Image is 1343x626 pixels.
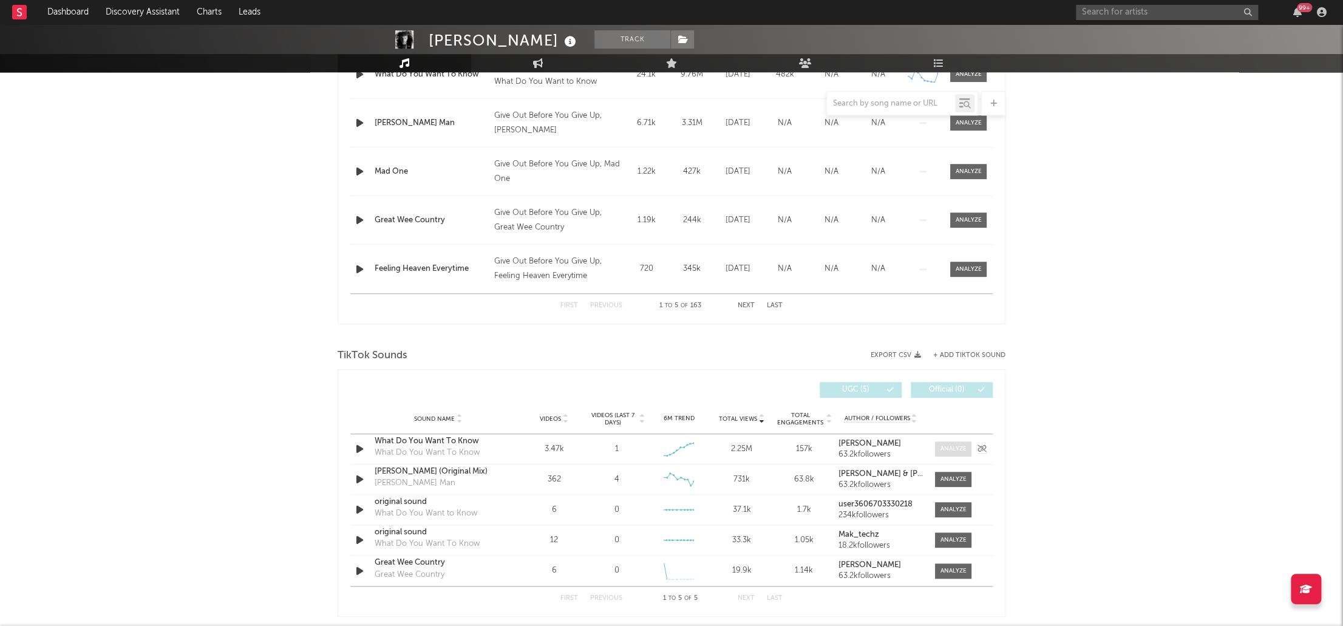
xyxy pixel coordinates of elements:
[713,565,770,577] div: 19.9k
[560,595,578,602] button: First
[651,414,707,423] div: 6M Trend
[811,166,852,178] div: N/A
[375,538,480,550] div: What Do You Want To Know
[560,302,578,309] button: First
[494,109,620,138] div: Give Out Before You Give Up, [PERSON_NAME]
[375,496,501,508] a: original sound
[494,157,620,186] div: Give Out Before You Give Up, Mad One
[776,474,832,486] div: 63.8k
[713,534,770,546] div: 33.3k
[647,299,713,313] div: 1 5 163
[540,415,561,423] span: Videos
[526,443,582,455] div: 3.47k
[1076,5,1258,20] input: Search for artists
[921,352,1005,359] button: + Add TikTok Sound
[594,30,670,49] button: Track
[811,117,852,129] div: N/A
[838,561,923,570] a: [PERSON_NAME]
[776,534,832,546] div: 1.05k
[375,466,501,478] a: [PERSON_NAME] (Original Mix)
[338,349,407,363] span: TikTok Sounds
[668,596,676,601] span: to
[764,166,805,178] div: N/A
[375,117,488,129] a: [PERSON_NAME] Man
[375,447,480,459] div: What Do You Want To Know
[627,166,666,178] div: 1.22k
[494,60,620,89] div: Give Out Before You Give Up, What Do You Want to Know
[838,542,923,550] div: 18.2k followers
[375,435,501,447] a: What Do You Want To Know
[827,99,955,109] input: Search by song name or URL
[375,214,488,226] a: Great Wee Country
[713,474,770,486] div: 731k
[811,214,852,226] div: N/A
[838,531,879,539] strong: Mak_techz
[820,382,902,398] button: UGC(5)
[776,565,832,577] div: 1.14k
[614,443,618,455] div: 1
[719,415,757,423] span: Total Views
[526,474,582,486] div: 362
[828,386,883,393] span: UGC ( 5 )
[627,117,666,129] div: 6.71k
[764,263,805,275] div: N/A
[627,263,666,275] div: 720
[871,352,921,359] button: Export CSV
[838,572,923,580] div: 63.2k followers
[494,254,620,284] div: Give Out Before You Give Up, Feeling Heaven Everytime
[588,412,637,426] span: Videos (last 7 days)
[672,69,712,81] div: 9.76M
[838,511,923,520] div: 234k followers
[375,69,488,81] a: What Do You Want To Know
[858,214,899,226] div: N/A
[614,534,619,546] div: 0
[627,214,666,226] div: 1.19k
[718,263,758,275] div: [DATE]
[494,206,620,235] div: Give Out Before You Give Up, Great Wee Country
[738,302,755,309] button: Next
[776,412,825,426] span: Total Engagements
[614,565,619,577] div: 0
[838,500,913,508] strong: user3606703330218
[764,69,805,81] div: 482k
[375,526,501,539] a: original sound
[614,474,619,486] div: 4
[858,263,899,275] div: N/A
[375,557,501,569] a: Great Wee Country
[681,303,688,308] span: of
[672,263,712,275] div: 345k
[375,508,477,520] div: What Do You Want to Know
[672,214,712,226] div: 244k
[665,303,672,308] span: to
[858,117,899,129] div: N/A
[838,451,923,459] div: 63.2k followers
[526,534,582,546] div: 12
[672,166,712,178] div: 427k
[672,117,712,129] div: 3.31M
[911,382,993,398] button: Official(0)
[811,69,852,81] div: N/A
[590,595,622,602] button: Previous
[776,504,832,516] div: 1.7k
[1293,7,1302,17] button: 99+
[684,596,692,601] span: of
[838,481,923,489] div: 63.2k followers
[838,531,923,539] a: Mak_techz
[838,500,923,509] a: user3606703330218
[375,166,488,178] div: Mad One
[858,166,899,178] div: N/A
[858,69,899,81] div: N/A
[1297,3,1312,12] div: 99 +
[414,415,455,423] span: Sound Name
[838,440,923,448] a: [PERSON_NAME]
[767,595,783,602] button: Last
[375,263,488,275] div: Feeling Heaven Everytime
[718,117,758,129] div: [DATE]
[838,470,923,478] a: [PERSON_NAME] & [PERSON_NAME]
